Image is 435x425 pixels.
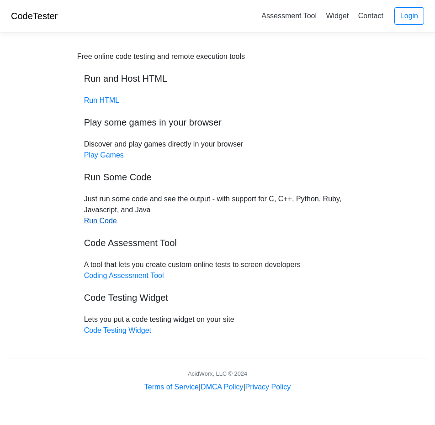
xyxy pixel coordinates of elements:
a: Privacy Policy [245,383,291,391]
div: Discover and play games directly in your browser Just run some code and see the output - with sup... [77,51,358,336]
a: Play Games [84,151,124,159]
a: Assessment Tool [258,8,320,23]
h5: Run and Host HTML [84,73,351,84]
a: CodeTester [11,11,58,21]
a: Widget [322,8,352,23]
div: Free online code testing and remote execution tools [77,51,245,62]
a: Coding Assessment Tool [84,272,164,279]
div: | | [144,382,291,393]
h5: Code Testing Widget [84,292,351,303]
h5: Code Assessment Tool [84,237,351,248]
h5: Run Some Code [84,172,351,183]
h5: Play some games in your browser [84,117,351,128]
a: Run Code [84,217,117,225]
a: Run HTML [84,96,119,104]
a: Login [394,7,424,25]
a: Terms of Service [144,383,199,391]
a: DMCA Policy [201,383,243,391]
div: AcidWorx, LLC © 2024 [188,369,247,378]
a: Contact [355,8,387,23]
a: Code Testing Widget [84,326,151,334]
